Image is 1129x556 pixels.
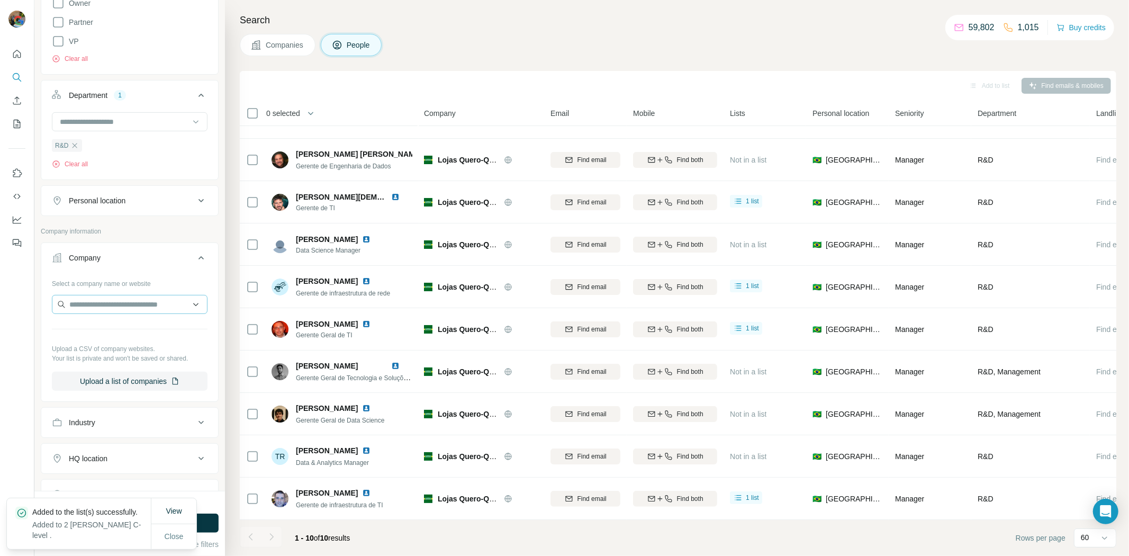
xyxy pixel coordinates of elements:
[895,156,924,164] span: Manager
[69,253,101,263] div: Company
[272,236,288,253] img: Avatar
[633,194,717,210] button: Find both
[295,534,314,542] span: 1 - 10
[296,193,443,201] span: [PERSON_NAME][DEMOGRAPHIC_DATA]
[677,240,703,249] span: Find both
[272,448,288,465] div: TR
[272,321,288,338] img: Avatar
[577,155,607,165] span: Find email
[114,91,126,100] div: 1
[1056,20,1106,35] button: Buy credits
[296,459,369,467] span: Data & Analytics Manager
[895,240,924,249] span: Manager
[347,40,371,50] span: People
[240,13,1116,28] h4: Search
[550,491,620,507] button: Find email
[826,366,882,377] span: [GEOGRAPHIC_DATA]
[52,372,207,391] button: Upload a list of companies
[438,156,522,164] span: Lojas Quero-Quero S.A.
[8,187,25,206] button: Use Surfe API
[633,152,717,168] button: Find both
[272,363,288,380] img: Avatar
[978,155,993,165] span: R&D
[895,452,924,461] span: Manager
[296,203,412,213] span: Gerente de TI
[633,237,717,253] button: Find both
[812,494,821,504] span: 🇧🇷
[550,364,620,380] button: Find email
[65,17,93,28] span: Partner
[362,489,371,497] img: LinkedIn logo
[1016,533,1065,543] span: Rows per page
[438,495,522,503] span: Lojas Quero-Quero S.A.
[746,324,759,333] span: 1 list
[730,410,766,418] span: Not in a list
[550,152,620,168] button: Find email
[362,446,371,455] img: LinkedIn logo
[69,453,107,464] div: HQ location
[895,325,924,334] span: Manager
[895,495,924,503] span: Manager
[438,240,522,249] span: Lojas Quero-Quero S.A.
[438,410,522,418] span: Lojas Quero-Quero S.A.
[1093,499,1118,524] div: Open Intercom Messenger
[65,36,79,47] span: VP
[55,141,68,150] span: R&D
[730,452,766,461] span: Not in a list
[424,495,432,503] img: Logo of Lojas Quero-Quero S.A.
[577,367,607,376] span: Find email
[295,534,350,542] span: results
[296,234,358,245] span: [PERSON_NAME]
[677,452,703,461] span: Find both
[438,367,522,376] span: Lojas Quero-Quero S.A.
[362,320,371,328] img: LinkedIn logo
[826,239,882,250] span: [GEOGRAPHIC_DATA]
[677,367,703,376] span: Find both
[633,279,717,295] button: Find both
[812,366,821,377] span: 🇧🇷
[296,163,391,170] span: Gerente de Engenharia de Dados
[52,54,88,64] button: Clear all
[41,188,218,213] button: Personal location
[69,489,132,500] div: Annual revenue ($)
[391,362,400,370] img: LinkedIn logo
[8,11,25,28] img: Avatar
[677,282,703,292] span: Find both
[272,151,288,168] img: Avatar
[550,406,620,422] button: Find email
[272,490,288,507] img: Avatar
[978,451,993,462] span: R&D
[550,237,620,253] button: Find email
[895,283,924,291] span: Manager
[296,488,358,498] span: [PERSON_NAME]
[296,246,383,255] span: Data Science Manager
[1018,21,1039,34] p: 1,015
[577,282,607,292] span: Find email
[320,534,329,542] span: 10
[577,409,607,419] span: Find email
[424,452,432,461] img: Logo of Lojas Quero-Quero S.A.
[577,198,607,207] span: Find email
[730,156,766,164] span: Not in a list
[812,155,821,165] span: 🇧🇷
[746,281,759,291] span: 1 list
[577,452,607,461] span: Find email
[272,279,288,295] img: Avatar
[677,409,703,419] span: Find both
[812,324,821,335] span: 🇧🇷
[296,276,358,286] span: [PERSON_NAME]
[8,164,25,183] button: Use Surfe on LinkedIn
[296,149,422,159] span: [PERSON_NAME] [PERSON_NAME]
[438,283,522,291] span: Lojas Quero-Quero S.A.
[633,406,717,422] button: Find both
[730,367,766,376] span: Not in a list
[41,482,218,507] button: Annual revenue ($)
[633,108,655,119] span: Mobile
[424,283,432,291] img: Logo of Lojas Quero-Quero S.A.
[32,507,151,517] p: Added to the list(s) successfully.
[314,534,320,542] span: of
[677,494,703,504] span: Find both
[826,197,882,208] span: [GEOGRAPHIC_DATA]
[272,194,288,211] img: Avatar
[296,319,358,329] span: [PERSON_NAME]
